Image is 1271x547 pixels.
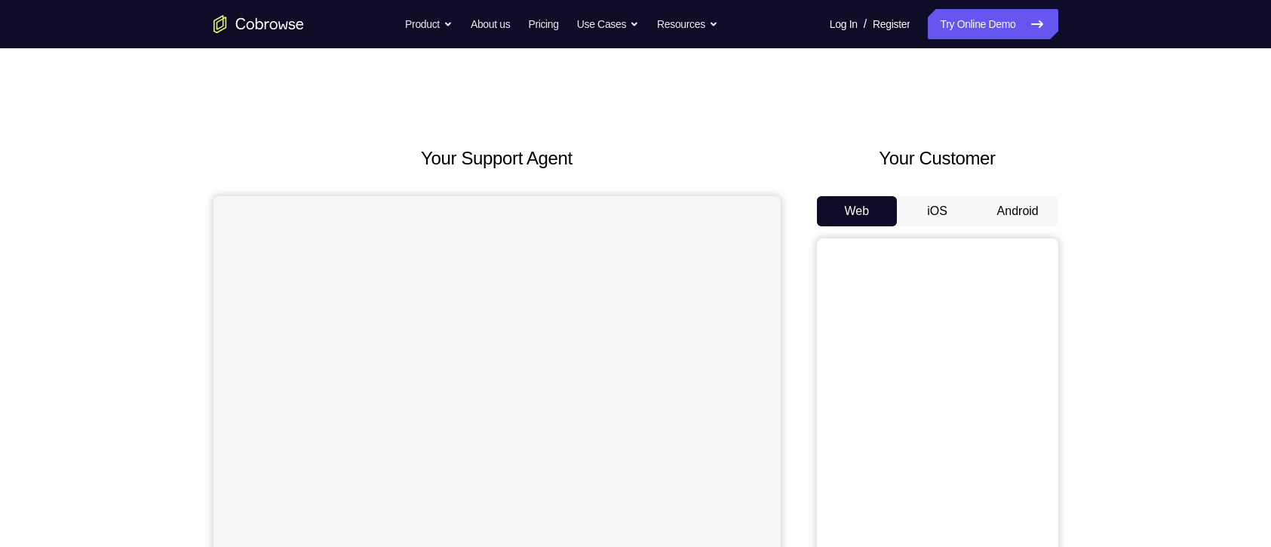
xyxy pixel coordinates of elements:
button: Resources [657,9,718,39]
span: / [864,15,867,33]
h2: Your Customer [817,145,1058,172]
button: Product [405,9,453,39]
a: Log In [830,9,858,39]
a: Pricing [528,9,558,39]
button: Android [978,196,1058,226]
h2: Your Support Agent [213,145,781,172]
button: iOS [897,196,978,226]
button: Use Cases [577,9,639,39]
a: About us [471,9,510,39]
button: Web [817,196,898,226]
a: Try Online Demo [928,9,1058,39]
a: Register [873,9,910,39]
a: Go to the home page [213,15,304,33]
